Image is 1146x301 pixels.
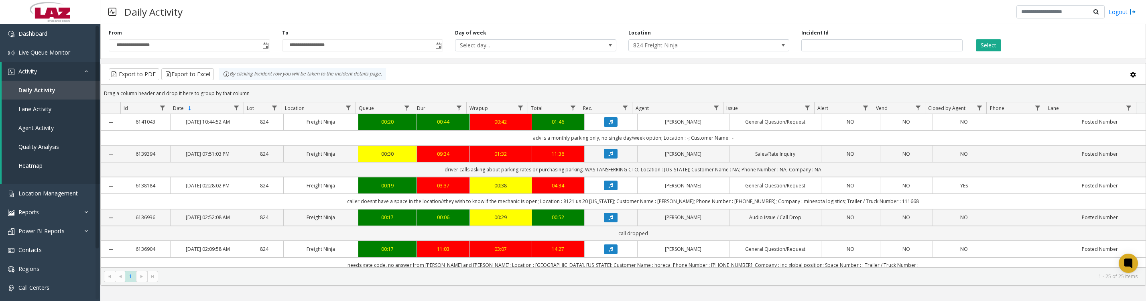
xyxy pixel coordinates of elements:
[642,182,724,189] a: [PERSON_NAME]
[642,245,724,253] a: [PERSON_NAME]
[18,246,42,254] span: Contacts
[537,150,580,158] a: 11:36
[960,182,968,189] span: YES
[938,182,990,189] a: YES
[18,227,65,235] span: Power BI Reports
[960,118,968,125] span: NO
[18,265,39,273] span: Regions
[18,67,37,75] span: Activity
[8,69,14,75] img: 'icon'
[1059,150,1141,158] a: Posted Number
[8,228,14,235] img: 'icon'
[285,105,305,112] span: Location
[101,86,1146,100] div: Drag a column header and drop it here to group by that column
[18,162,43,169] span: Heatmap
[422,150,465,158] a: 09:34
[250,245,278,253] a: 824
[636,105,649,112] span: Agent
[628,29,651,37] label: Location
[101,246,121,253] a: Collapse Details
[8,31,14,37] img: 'icon'
[121,258,1146,273] td: needs gate code. no answer from [PERSON_NAME] and [PERSON_NAME]; Location : [GEOGRAPHIC_DATA], [U...
[109,68,159,80] button: Export to PDF
[109,29,122,37] label: From
[8,266,14,273] img: 'icon'
[417,105,425,112] span: Dur
[469,105,488,112] span: Wrapup
[121,226,1146,241] td: call dropped
[363,214,412,221] a: 00:17
[475,182,527,189] a: 00:38
[537,118,580,126] a: 01:46
[18,208,39,216] span: Reports
[18,30,47,37] span: Dashboard
[422,182,465,189] a: 03:37
[455,29,486,37] label: Day of week
[18,189,78,197] span: Location Management
[247,105,254,112] span: Lot
[101,151,121,157] a: Collapse Details
[422,245,465,253] div: 11:03
[620,102,630,113] a: Rec. Filter Menu
[537,214,580,221] div: 00:52
[121,194,1146,209] td: caller doesnt have a space in the location//they wish to know if the mechanic is open; Location :...
[1059,182,1141,189] a: Posted Number
[363,245,412,253] a: 00:17
[902,182,910,189] span: NO
[8,209,14,216] img: 'icon'
[902,150,910,157] span: NO
[124,105,128,112] span: Id
[120,2,187,22] h3: Daily Activity
[711,102,721,113] a: Agent Filter Menu
[726,105,738,112] span: Issue
[2,81,100,100] a: Daily Activity
[173,105,184,112] span: Date
[902,246,910,252] span: NO
[960,150,968,157] span: NO
[18,86,55,94] span: Daily Activity
[8,285,14,291] img: 'icon'
[455,40,584,51] span: Select day...
[101,102,1146,267] div: Data table
[960,246,968,252] span: NO
[289,182,353,189] a: Freight Ninja
[938,150,990,158] a: NO
[175,182,240,189] a: [DATE] 02:28:02 PM
[363,182,412,189] a: 00:19
[261,40,270,51] span: Toggle popup
[2,118,100,137] a: Agent Activity
[876,105,888,112] span: Vend
[2,156,100,175] a: Heatmap
[515,102,526,113] a: Wrapup Filter Menu
[2,137,100,156] a: Quality Analysis
[1032,102,1043,113] a: Phone Filter Menu
[802,102,813,113] a: Issue Filter Menu
[475,150,527,158] a: 01:32
[885,245,928,253] a: NO
[734,182,816,189] a: General Question/Request
[175,118,240,126] a: [DATE] 10:44:52 AM
[289,150,353,158] a: Freight Ninja
[938,118,990,126] a: NO
[567,102,578,113] a: Total Filter Menu
[363,150,412,158] a: 00:30
[175,150,240,158] a: [DATE] 07:51:03 PM
[363,118,412,126] a: 00:20
[1109,8,1136,16] a: Logout
[359,105,374,112] span: Queue
[401,102,412,113] a: Queue Filter Menu
[18,49,70,56] span: Live Queue Monitor
[108,2,116,22] img: pageIcon
[8,247,14,254] img: 'icon'
[902,214,910,221] span: NO
[422,214,465,221] a: 00:06
[223,71,230,77] img: infoIcon.svg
